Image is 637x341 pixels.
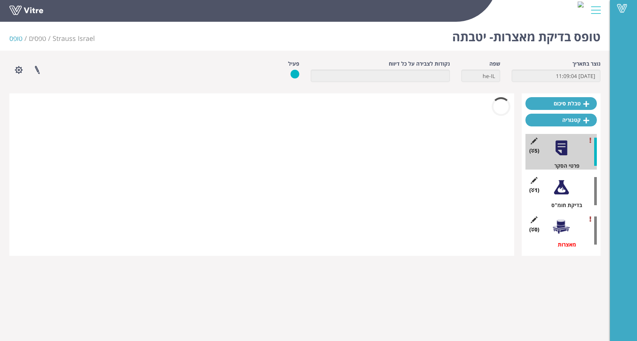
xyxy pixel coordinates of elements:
div: בדיקת חומ"ס [531,201,597,209]
h1: טופס בדיקת מאצרות- יטבתה [452,19,601,51]
label: נוצר בתאריך [572,60,601,68]
a: קטגוריה [525,114,597,126]
span: (5 ) [529,147,539,155]
span: (1 ) [529,186,539,194]
div: מאצרות [531,241,597,248]
label: שפה [489,60,500,68]
a: טפסים [29,34,46,43]
img: af1731f1-fc1c-47dd-8edd-e51c8153d184.png [578,2,584,8]
img: yes [290,69,299,79]
div: פרטי הסקר [531,162,597,170]
span: (0 ) [529,226,539,233]
label: נקודות לצבירה על כל דיווח [389,60,450,68]
span: 222 [53,34,95,43]
li: טופס [9,34,29,44]
a: טבלת סיכום [525,97,597,110]
label: פעיל [288,60,299,68]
